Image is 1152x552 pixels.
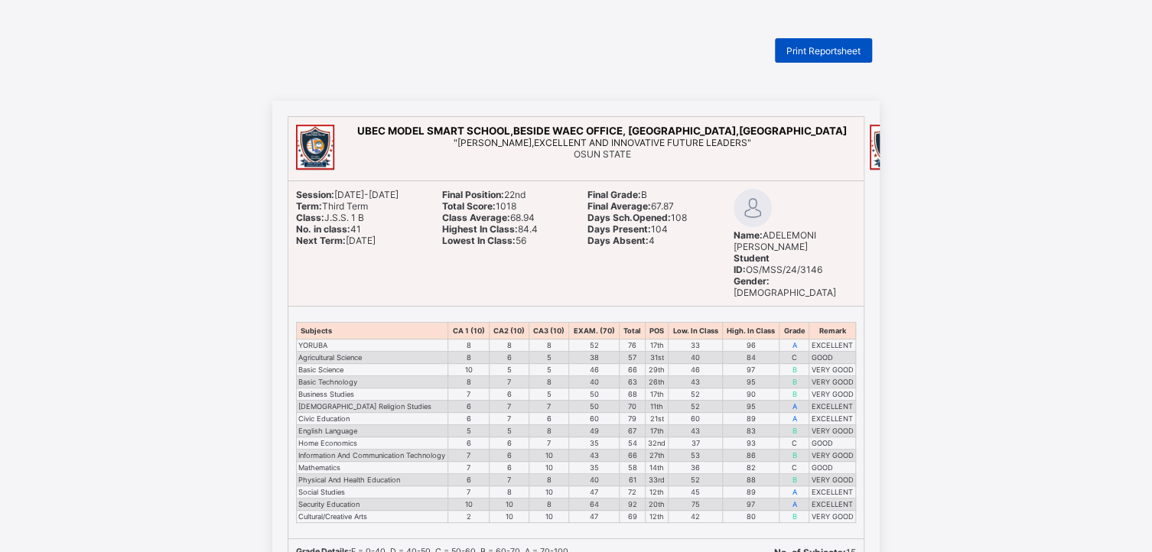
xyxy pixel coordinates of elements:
[779,401,809,413] td: A
[448,413,489,425] td: 6
[296,235,346,246] b: Next Term:
[569,376,619,388] td: 40
[569,462,619,474] td: 35
[529,376,569,388] td: 8
[722,413,779,425] td: 89
[669,511,722,523] td: 42
[779,511,809,523] td: B
[669,450,722,462] td: 53
[297,462,448,474] td: Mathematics
[734,252,822,275] span: OS/MSS/24/3146
[448,388,489,401] td: 7
[587,200,674,212] span: 67.87
[722,425,779,437] td: 83
[809,376,856,388] td: VERY GOOD
[619,486,645,498] td: 72
[734,229,816,252] span: ADELEMONI [PERSON_NAME]
[779,425,809,437] td: B
[489,511,529,523] td: 10
[569,486,619,498] td: 47
[296,189,399,200] span: [DATE]-[DATE]
[574,148,631,160] span: OSUN STATE
[669,388,722,401] td: 52
[722,352,779,364] td: 84
[779,339,809,352] td: A
[587,189,641,200] b: Final Grade:
[619,462,645,474] td: 58
[489,388,529,401] td: 6
[442,189,526,200] span: 22nd
[489,339,529,352] td: 8
[297,376,448,388] td: Basic Technology
[489,376,529,388] td: 7
[448,462,489,474] td: 7
[779,450,809,462] td: B
[669,498,722,511] td: 75
[809,437,856,450] td: GOOD
[448,511,489,523] td: 2
[619,425,645,437] td: 67
[569,413,619,425] td: 60
[646,413,669,425] td: 21st
[297,323,448,339] th: Subjects
[669,474,722,486] td: 52
[669,413,722,425] td: 60
[489,498,529,511] td: 10
[297,401,448,413] td: [DEMOGRAPHIC_DATA] Religion Studies
[448,376,489,388] td: 8
[297,425,448,437] td: English Language
[442,212,535,223] span: 68.94
[529,352,569,364] td: 5
[646,486,669,498] td: 12th
[646,323,669,339] th: POS
[296,235,376,246] span: [DATE]
[619,401,645,413] td: 70
[569,364,619,376] td: 46
[297,486,448,498] td: Social Studies
[809,511,856,523] td: VERY GOOD
[587,235,649,246] b: Days Absent:
[779,462,809,474] td: C
[646,352,669,364] td: 31st
[448,450,489,462] td: 7
[297,437,448,450] td: Home Economics
[619,474,645,486] td: 61
[297,364,448,376] td: Basic Science
[442,189,504,200] b: Final Position:
[722,364,779,376] td: 97
[296,125,334,170] img: umssosun.png
[870,125,908,170] img: umssosun.png
[646,339,669,352] td: 17th
[489,486,529,498] td: 8
[489,413,529,425] td: 7
[529,462,569,474] td: 10
[722,388,779,401] td: 90
[619,323,645,339] th: Total
[296,200,322,212] b: Term:
[296,223,361,235] span: 41
[296,189,334,200] b: Session:
[779,388,809,401] td: B
[569,511,619,523] td: 47
[779,364,809,376] td: B
[448,486,489,498] td: 7
[297,413,448,425] td: Civic Education
[722,450,779,462] td: 86
[809,450,856,462] td: VERY GOOD
[669,352,722,364] td: 40
[646,376,669,388] td: 26th
[529,323,569,339] th: CA3 (10)
[809,401,856,413] td: EXCELLENT
[646,511,669,523] td: 12th
[722,462,779,474] td: 82
[529,401,569,413] td: 7
[646,474,669,486] td: 33rd
[297,498,448,511] td: Security Education
[779,498,809,511] td: A
[442,200,516,212] span: 1018
[489,323,529,339] th: CA2 (10)
[454,137,751,148] span: "[PERSON_NAME],EXCELLENT AND INNOVATIVE FUTURE LEADERS"
[779,486,809,498] td: A
[722,474,779,486] td: 88
[734,252,770,275] b: Student ID:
